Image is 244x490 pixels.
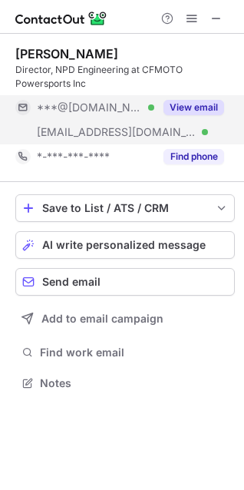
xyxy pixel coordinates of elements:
span: ***@[DOMAIN_NAME] [37,101,143,114]
span: Find work email [40,346,229,359]
button: Reveal Button [163,100,224,115]
div: Save to List / ATS / CRM [42,202,208,214]
div: [PERSON_NAME] [15,46,118,61]
span: [EMAIL_ADDRESS][DOMAIN_NAME] [37,125,196,139]
button: Find work email [15,342,235,363]
img: ContactOut v5.3.10 [15,9,107,28]
button: save-profile-one-click [15,194,235,222]
button: Add to email campaign [15,305,235,333]
span: Add to email campaign [41,313,163,325]
button: Reveal Button [163,149,224,164]
button: AI write personalized message [15,231,235,259]
span: Send email [42,276,101,288]
button: Send email [15,268,235,296]
span: AI write personalized message [42,239,206,251]
button: Notes [15,372,235,394]
div: Director, NPD Engineering at CFMOTO Powersports Inc [15,63,235,91]
span: Notes [40,376,229,390]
